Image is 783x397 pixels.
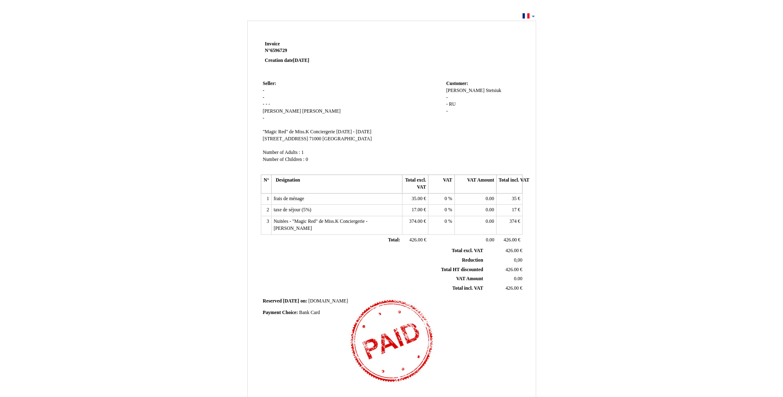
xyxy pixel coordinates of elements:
[486,196,494,201] span: 0.00
[446,102,448,107] span: -
[261,216,271,234] td: 3
[454,175,496,193] th: VAT Amount
[402,234,428,246] td: €
[504,237,517,243] span: 426.00
[388,237,400,243] span: Total:
[402,193,428,205] td: €
[497,175,523,193] th: Total incl. VAT
[302,109,341,114] span: [PERSON_NAME]
[445,219,447,224] span: 0
[265,41,280,47] span: Invoice
[514,258,522,263] span: 0,00
[271,175,402,193] th: Designation
[263,95,265,100] span: -
[506,286,519,291] span: 426.00
[268,102,270,107] span: -
[283,298,299,304] span: [DATE]
[512,207,517,213] span: 17
[270,48,287,53] span: 6596729
[452,248,483,253] span: Total excl. VAT
[263,310,298,315] span: Payment Choice:
[485,284,524,293] td: €
[409,237,423,243] span: 426.00
[485,246,524,255] td: €
[486,88,501,93] span: Stetsiuk
[261,193,271,205] td: 1
[446,88,485,93] span: [PERSON_NAME]
[497,216,523,234] td: €
[428,216,454,234] td: %
[412,207,422,213] span: 17.00
[497,234,523,246] td: €
[300,298,307,304] span: on:
[263,81,276,86] span: Seller:
[263,129,335,135] span: "Magic Red" de Miss.K Conciergerie
[409,219,422,224] span: 374.00
[301,150,304,155] span: 1
[428,175,454,193] th: VAT
[497,193,523,205] td: €
[265,47,364,54] strong: N°
[402,205,428,216] td: €
[509,219,517,224] span: 374
[263,88,265,93] span: -
[402,175,428,193] th: Total excl. VAT
[445,207,447,213] span: 0
[402,216,428,234] td: €
[462,258,483,263] span: Reduction
[308,298,348,304] span: [DOMAIN_NAME]
[336,129,371,135] span: [DATE] - [DATE]
[514,276,522,281] span: 0.00
[428,205,454,216] td: %
[445,196,447,201] span: 0
[274,207,311,213] span: taxe de séjour (5%)
[497,205,523,216] td: €
[293,58,309,63] span: [DATE]
[274,196,304,201] span: frais de ménage
[309,136,321,142] span: 71000
[449,102,456,107] span: RU
[446,95,448,100] span: -
[428,193,454,205] td: %
[261,205,271,216] td: 2
[441,267,483,272] span: Total HT discounted
[265,58,310,63] strong: Creation date
[305,157,308,162] span: 0
[446,81,468,86] span: Customer:
[506,267,519,272] span: 426.00
[263,298,282,304] span: Reserved
[452,286,483,291] span: Total incl. VAT
[263,116,265,121] span: -
[299,310,320,315] span: Bank Card
[263,109,301,114] span: [PERSON_NAME]
[263,157,305,162] span: Number of Children :
[322,136,371,142] span: [GEOGRAPHIC_DATA]
[486,207,494,213] span: 0.00
[263,136,308,142] span: [STREET_ADDRESS]
[456,276,483,281] span: VAT Amount
[263,102,265,107] span: -
[412,196,422,201] span: 35.00
[486,237,494,243] span: 0.00
[512,196,517,201] span: 35
[446,109,448,114] span: -
[263,150,300,155] span: Number of Adults :
[274,219,367,231] span: Nuitées - "Magic Red" de Miss.K Conciergerie - [PERSON_NAME]
[506,248,519,253] span: 426.00
[486,219,494,224] span: 0.00
[265,102,267,107] span: -
[485,265,524,274] td: €
[261,175,271,193] th: N°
